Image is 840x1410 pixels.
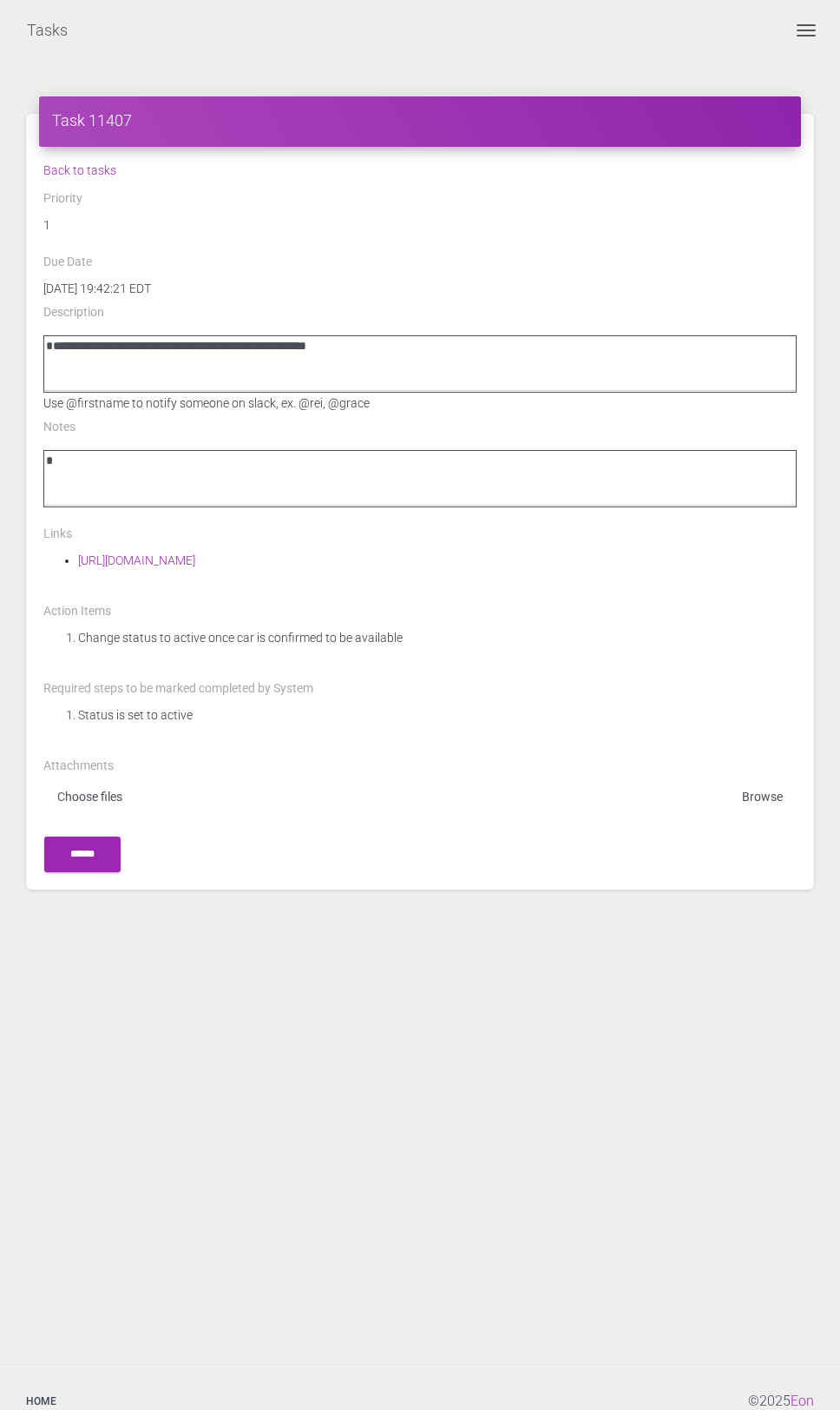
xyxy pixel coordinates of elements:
[78,553,195,567] a: [URL][DOMAIN_NAME]
[78,627,797,648] li: Change status to active once car is confirmed to be available
[78,705,797,725] li: Status is set to active
[43,190,82,208] label: Priority
[43,680,313,698] label: Required steps to be marked completed by System
[785,20,827,41] button: Toggle navigation
[43,782,797,818] label: Choose files
[43,163,116,177] a: Back to tasks
[43,215,797,235] div: 1
[52,109,788,131] h4: Task 11407
[43,254,92,271] label: Due Date
[43,278,797,299] div: [DATE] 19:42:21 EDT
[43,758,114,775] label: Attachments
[27,9,68,52] a: Tasks
[43,393,797,414] div: Use @firstname to notify someone on slack, ex. @rei, @grace
[43,603,111,620] label: Action Items
[791,1393,814,1409] a: Eon
[43,526,72,543] label: Links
